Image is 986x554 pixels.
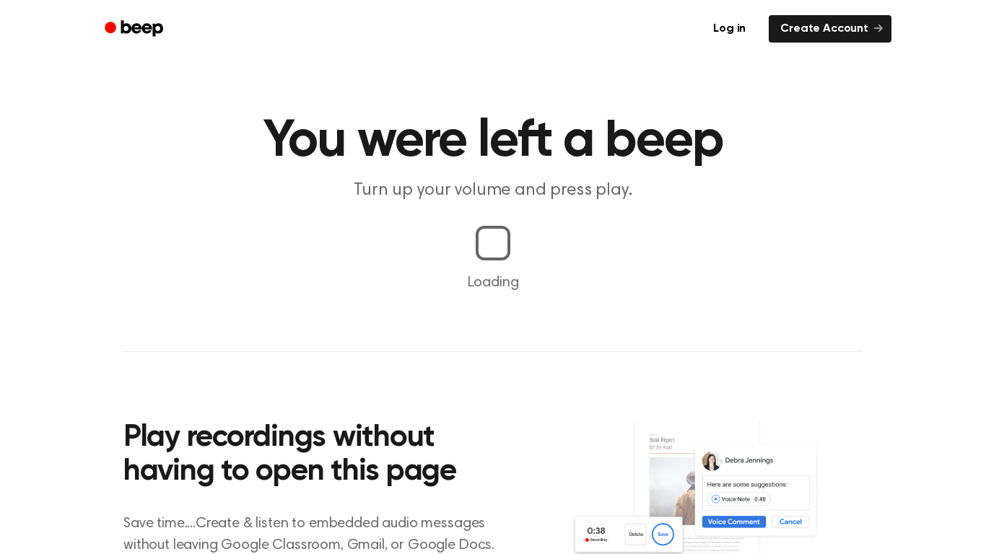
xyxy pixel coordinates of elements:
a: Log in [699,12,760,45]
h1: You were left a beep [123,115,863,167]
a: Create Account [769,15,891,43]
h2: Play recordings without having to open this page [123,421,512,490]
a: Beep [95,15,176,43]
p: Loading [17,272,969,294]
p: Turn up your volume and press play. [216,179,770,203]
